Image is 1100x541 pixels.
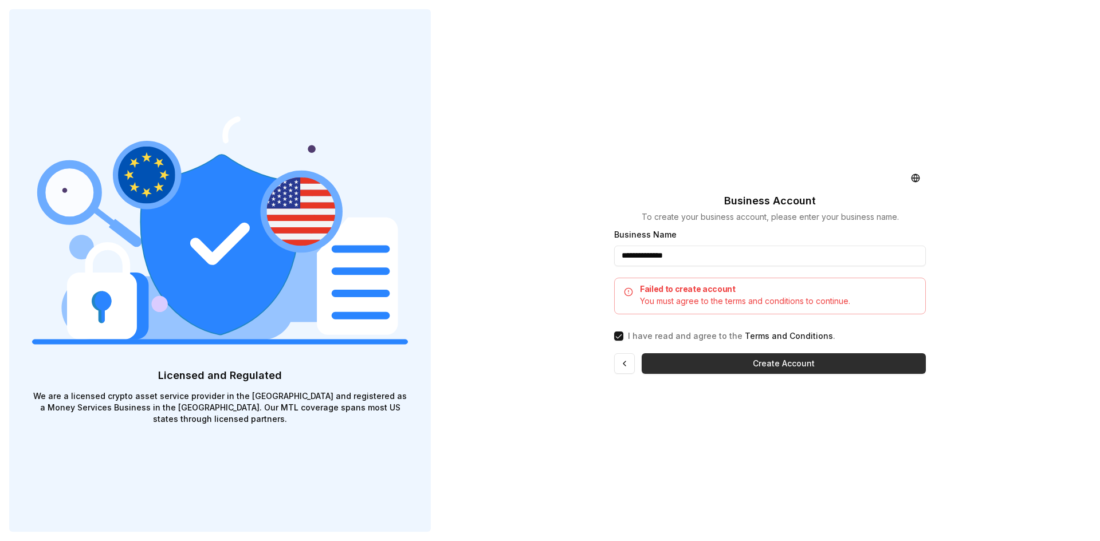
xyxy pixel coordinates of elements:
a: Terms and Conditions [745,331,833,341]
h5: Failed to create account [624,285,916,293]
p: To create your business account, please enter your business name. [642,211,899,223]
label: Business Name [614,230,677,239]
p: Licensed and Regulated [32,368,408,384]
div: You must agree to the terms and conditions to continue. [624,295,916,307]
button: Create Account [642,353,926,374]
p: We are a licensed crypto asset service provider in the [GEOGRAPHIC_DATA] and registered as a Mone... [32,390,408,425]
p: Business Account [724,193,816,209]
p: I have read and agree to the . [628,330,835,342]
